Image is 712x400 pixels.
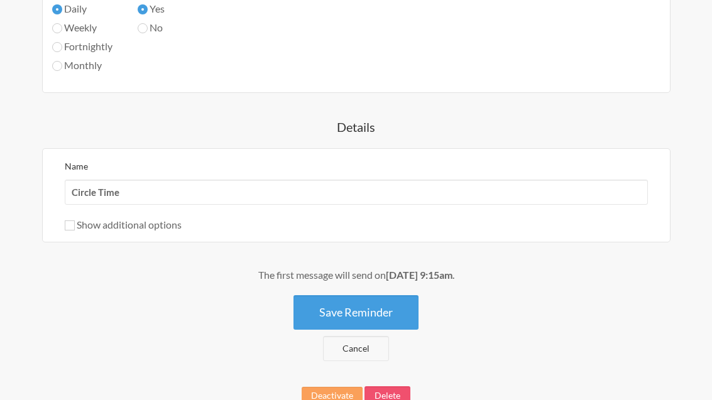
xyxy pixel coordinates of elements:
[52,40,112,55] label: Fortnightly
[25,268,687,283] div: The first message will send on .
[138,5,148,15] input: Yes
[52,21,112,36] label: Weekly
[138,2,205,17] label: Yes
[138,21,205,36] label: No
[65,219,182,231] label: Show additional options
[323,337,389,362] a: Cancel
[65,161,88,172] label: Name
[65,180,648,205] input: We suggest a 2 to 4 word name
[52,43,62,53] input: Fortnightly
[52,5,62,15] input: Daily
[25,119,687,136] h4: Details
[386,269,452,281] strong: [DATE] 9:15am
[65,221,75,231] input: Show additional options
[52,24,62,34] input: Weekly
[138,24,148,34] input: No
[52,58,112,73] label: Monthly
[52,2,112,17] label: Daily
[293,296,419,330] button: Save Reminder
[52,62,62,72] input: Monthly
